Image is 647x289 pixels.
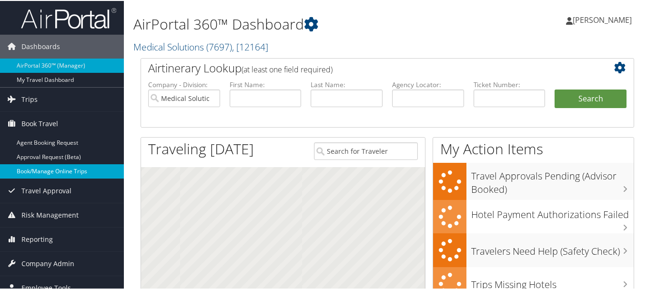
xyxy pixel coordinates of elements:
[21,111,58,135] span: Book Travel
[230,79,302,89] label: First Name:
[573,14,632,24] span: [PERSON_NAME]
[133,13,472,33] h1: AirPortal 360™ Dashboard
[21,34,60,58] span: Dashboards
[21,6,116,29] img: airportal-logo.png
[232,40,268,52] span: , [ 12164 ]
[555,89,627,108] button: Search
[206,40,232,52] span: ( 7697 )
[392,79,464,89] label: Agency Locator:
[148,79,220,89] label: Company - Division:
[566,5,641,33] a: [PERSON_NAME]
[433,162,634,199] a: Travel Approvals Pending (Advisor Booked)
[21,87,38,110] span: Trips
[471,202,634,220] h3: Hotel Payment Authorizations Failed
[148,138,254,158] h1: Traveling [DATE]
[471,164,634,195] h3: Travel Approvals Pending (Advisor Booked)
[433,138,634,158] h1: My Action Items
[21,227,53,250] span: Reporting
[21,202,79,226] span: Risk Management
[21,251,74,275] span: Company Admin
[474,79,546,89] label: Ticket Number:
[311,79,383,89] label: Last Name:
[21,178,71,202] span: Travel Approval
[433,232,634,266] a: Travelers Need Help (Safety Check)
[471,239,634,257] h3: Travelers Need Help (Safety Check)
[242,63,333,74] span: (at least one field required)
[433,199,634,233] a: Hotel Payment Authorizations Failed
[133,40,268,52] a: Medical Solutions
[314,141,418,159] input: Search for Traveler
[148,59,586,75] h2: Airtinerary Lookup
